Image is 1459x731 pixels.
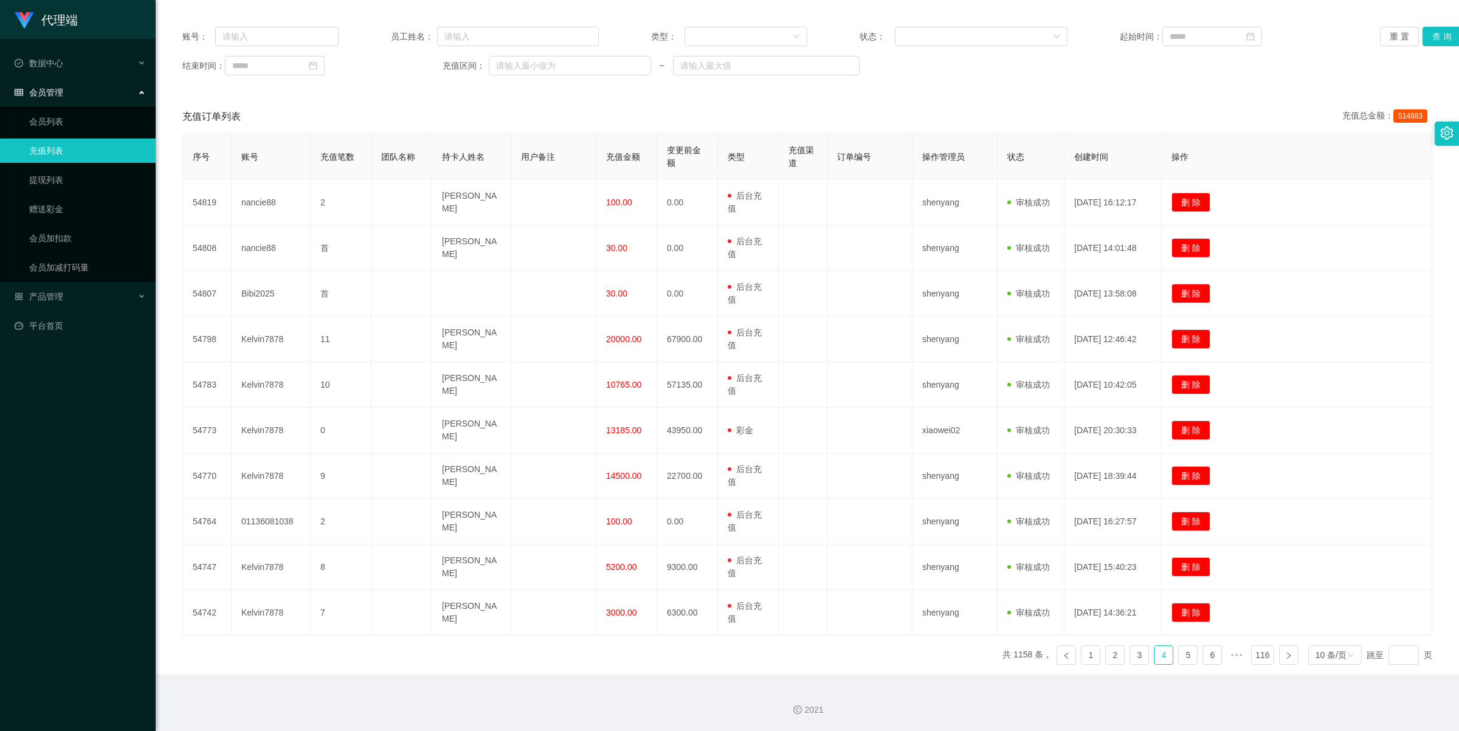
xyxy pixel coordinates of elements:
[15,12,34,29] img: logo.9652507e.png
[1171,152,1188,162] span: 操作
[1179,646,1197,664] a: 5
[309,61,317,70] i: 图标: calendar
[437,27,599,46] input: 请输入
[606,517,632,526] span: 100.00
[432,362,511,408] td: [PERSON_NAME]
[1063,652,1070,659] i: 图标: left
[311,590,371,636] td: 7
[489,56,651,75] input: 请输入最小值为
[728,282,762,304] span: 后台充值
[1227,645,1246,665] span: •••
[29,168,146,192] a: 提现列表
[912,453,998,499] td: shenyang
[1007,152,1024,162] span: 状态
[1053,33,1060,41] i: 图标: down
[381,152,415,162] span: 团队名称
[29,255,146,280] a: 会员加减打码量
[183,271,232,317] td: 54807
[432,225,511,271] td: [PERSON_NAME]
[232,590,311,636] td: Kelvin7878
[311,544,371,590] td: 8
[728,601,762,623] span: 后台充值
[1171,603,1210,622] button: 删 除
[1007,289,1050,298] span: 审核成功
[1130,645,1149,665] li: 3
[432,453,511,499] td: [PERSON_NAME]
[1130,646,1148,664] a: 3
[728,510,762,532] span: 后台充值
[183,408,232,453] td: 54773
[1007,608,1050,617] span: 审核成功
[320,152,354,162] span: 充值笔数
[912,590,998,636] td: shenyang
[657,408,718,453] td: 43950.00
[193,152,210,162] span: 序号
[183,225,232,271] td: 54808
[1154,645,1173,665] li: 4
[182,60,225,72] span: 结束时间：
[1367,645,1432,665] div: 跳至 页
[183,499,232,544] td: 54764
[1171,375,1210,394] button: 删 除
[657,590,718,636] td: 6300.00
[1285,652,1292,659] i: 图标: right
[912,180,998,225] td: shenyang
[1007,197,1050,207] span: 审核成功
[606,562,637,572] span: 5200.00
[860,30,895,43] span: 状态：
[311,271,371,317] td: 首
[1064,499,1162,544] td: [DATE] 16:27:57
[912,408,998,453] td: xiaowei02
[442,152,485,162] span: 持卡人姓名
[232,225,311,271] td: nancie88
[912,317,998,362] td: shenyang
[311,225,371,271] td: 首
[912,544,998,590] td: shenyang
[183,180,232,225] td: 54819
[1007,562,1050,572] span: 审核成功
[606,243,627,253] span: 30.00
[1203,646,1221,664] a: 6
[606,608,637,617] span: 3000.00
[1074,152,1108,162] span: 创建时间
[1171,420,1210,440] button: 删 除
[657,225,718,271] td: 0.00
[1347,651,1354,660] i: 图标: down
[1279,645,1299,665] li: 下一页
[183,317,232,362] td: 54798
[1064,180,1162,225] td: [DATE] 16:12:17
[311,180,371,225] td: 2
[728,191,762,213] span: 后台充值
[606,334,641,344] span: 20000.00
[651,60,673,72] span: ~
[606,380,641,390] span: 10765.00
[29,109,146,134] a: 会员列表
[232,453,311,499] td: Kelvin7878
[1380,27,1419,46] button: 重 置
[432,317,511,362] td: [PERSON_NAME]
[1171,284,1210,303] button: 删 除
[728,555,762,578] span: 后台充值
[651,30,685,43] span: 类型：
[1120,30,1162,43] span: 起始时间：
[1064,362,1162,408] td: [DATE] 10:42:05
[232,271,311,317] td: Bibi2025
[182,109,241,124] span: 充值订单列表
[1081,646,1100,664] a: 1
[1106,646,1124,664] a: 2
[606,471,641,481] span: 14500.00
[432,180,511,225] td: [PERSON_NAME]
[29,226,146,250] a: 会员加扣款
[922,152,965,162] span: 操作管理员
[606,152,640,162] span: 充值金额
[1057,645,1076,665] li: 上一页
[1007,471,1050,481] span: 审核成功
[1105,645,1125,665] li: 2
[728,236,762,259] span: 后台充值
[432,499,511,544] td: [PERSON_NAME]
[657,180,718,225] td: 0.00
[1178,645,1198,665] li: 5
[1227,645,1246,665] li: 向后 5 页
[673,56,860,75] input: 请输入最大值
[41,1,78,39] h1: 代理端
